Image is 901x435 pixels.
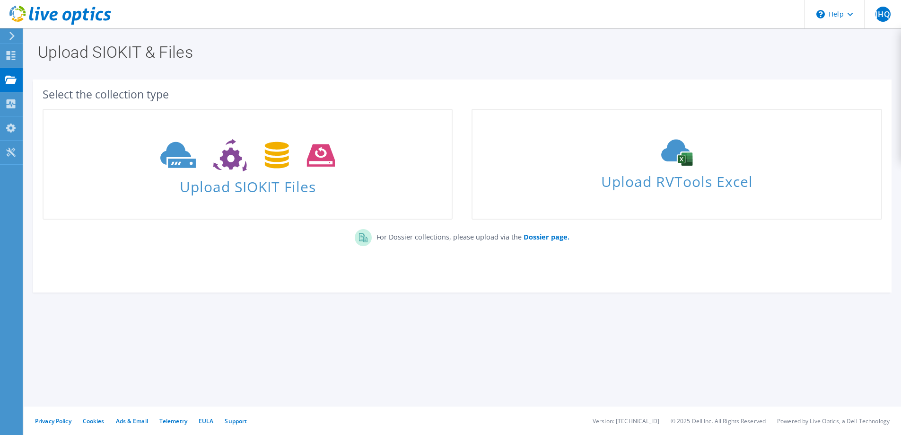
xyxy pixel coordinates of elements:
a: Privacy Policy [35,417,71,425]
span: Upload RVTools Excel [472,169,881,189]
div: Select the collection type [43,89,882,99]
a: Upload SIOKIT Files [43,109,453,220]
p: For Dossier collections, please upload via the [372,229,569,242]
li: © 2025 Dell Inc. All Rights Reserved [671,417,766,425]
li: Version: [TECHNICAL_ID] [593,417,659,425]
span: Upload SIOKIT Files [44,174,452,194]
h1: Upload SIOKIT & Files [38,44,882,60]
b: Dossier page. [524,232,569,241]
li: Powered by Live Optics, a Dell Technology [777,417,890,425]
a: Ads & Email [116,417,148,425]
svg: \n [816,10,825,18]
a: Support [225,417,247,425]
span: JHQ [875,7,891,22]
a: Upload RVTools Excel [472,109,882,220]
a: Dossier page. [522,232,569,241]
a: Telemetry [159,417,187,425]
a: EULA [199,417,213,425]
a: Cookies [83,417,105,425]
